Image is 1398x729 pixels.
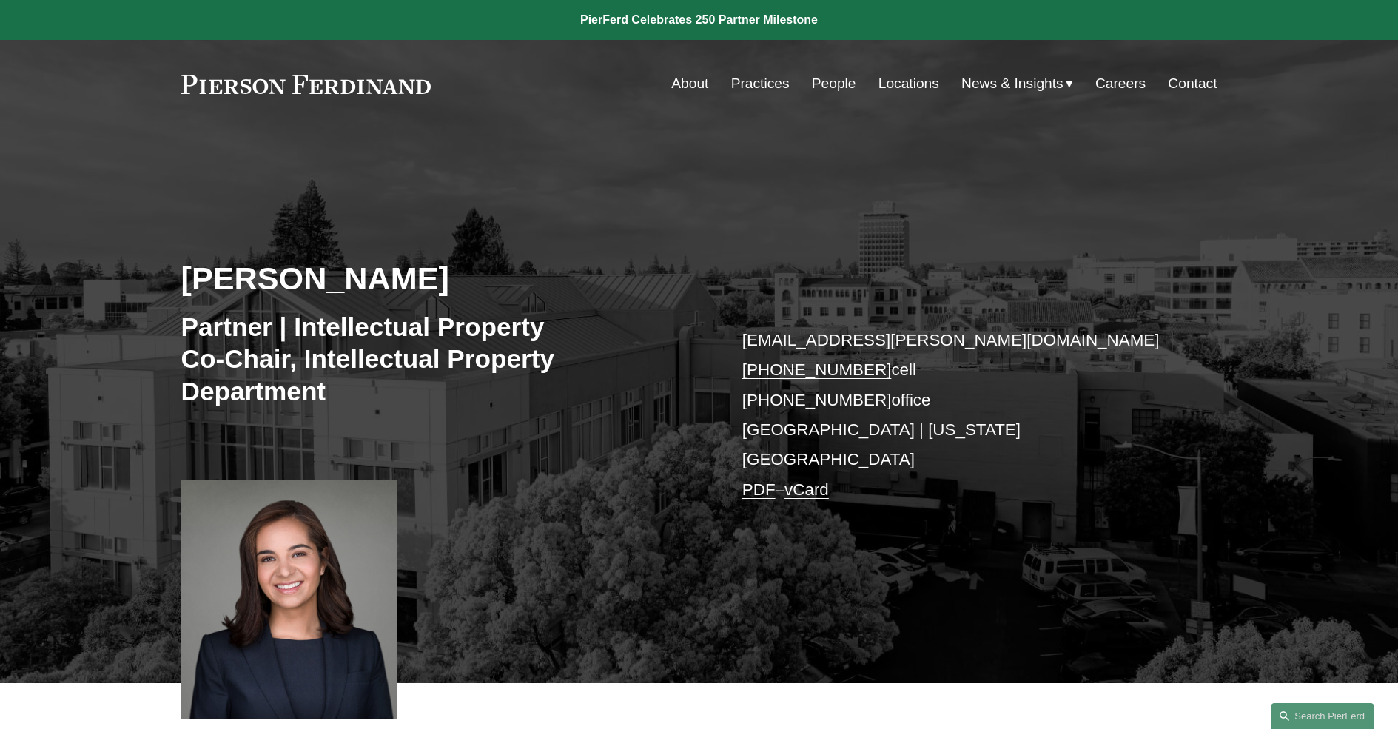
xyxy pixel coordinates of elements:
a: Contact [1168,70,1217,98]
a: [PHONE_NUMBER] [742,391,892,409]
a: Search this site [1271,703,1374,729]
a: [EMAIL_ADDRESS][PERSON_NAME][DOMAIN_NAME] [742,331,1160,349]
h3: Partner | Intellectual Property Co-Chair, Intellectual Property Department [181,311,699,408]
span: News & Insights [961,71,1063,97]
a: People [812,70,856,98]
a: vCard [784,480,829,499]
a: Locations [878,70,939,98]
a: [PHONE_NUMBER] [742,360,892,379]
a: PDF [742,480,776,499]
a: folder dropdown [961,70,1073,98]
p: cell office [GEOGRAPHIC_DATA] | [US_STATE][GEOGRAPHIC_DATA] – [742,326,1174,505]
h2: [PERSON_NAME] [181,259,699,298]
a: About [671,70,708,98]
a: Careers [1095,70,1146,98]
a: Practices [731,70,790,98]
